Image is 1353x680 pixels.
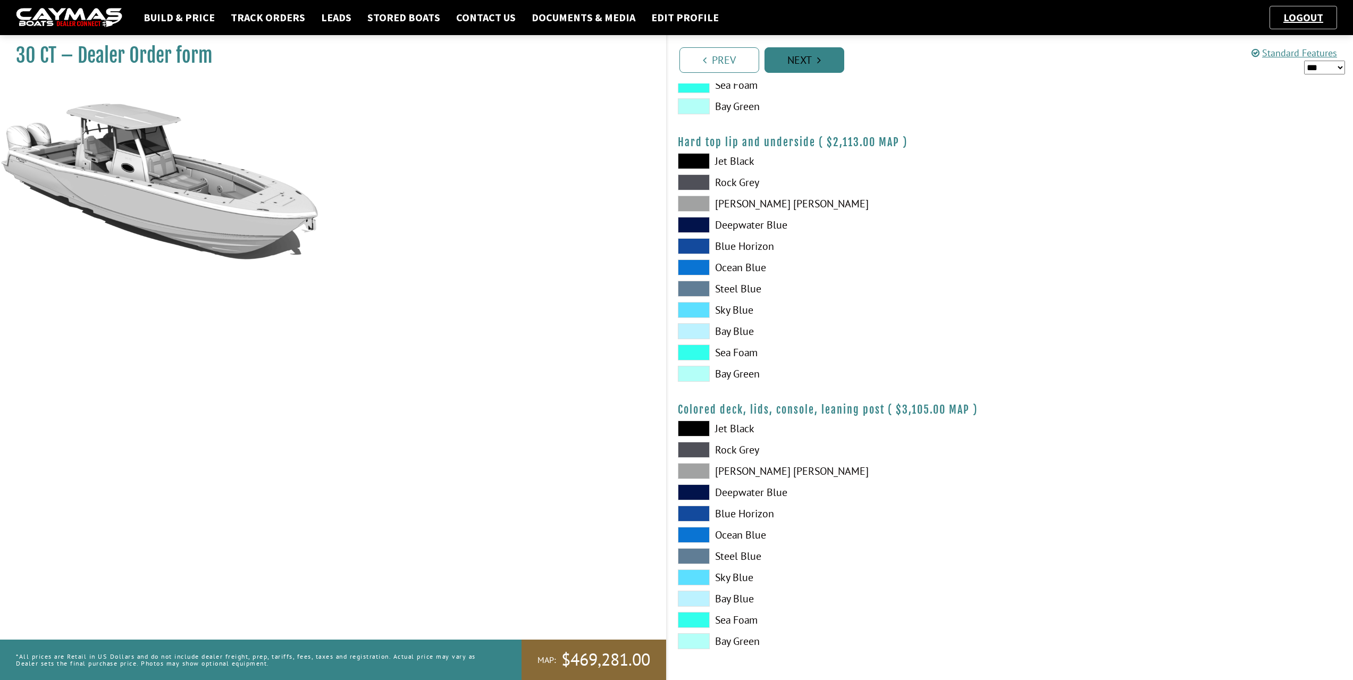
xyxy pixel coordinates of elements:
a: Documents & Media [526,11,641,24]
a: MAP:$469,281.00 [522,640,666,680]
label: Jet Black [678,421,999,436]
h4: Colored deck, lids, console, leaning post ( ) [678,403,1343,416]
span: $3,105.00 MAP [896,403,970,416]
label: Sky Blue [678,302,999,318]
label: Rock Grey [678,174,999,190]
p: *All prices are Retail in US Dollars and do not include dealer freight, prep, tariffs, fees, taxe... [16,648,498,672]
a: Build & Price [138,11,220,24]
label: Bay Green [678,98,999,114]
label: Steel Blue [678,281,999,297]
a: Standard Features [1251,47,1337,59]
a: Stored Boats [362,11,446,24]
a: Edit Profile [646,11,724,24]
a: Track Orders [225,11,310,24]
a: Logout [1278,11,1329,24]
span: MAP: [537,654,556,666]
img: caymas-dealer-connect-2ed40d3bc7270c1d8d7ffb4b79bf05adc795679939227970def78ec6f6c03838.gif [16,8,122,28]
label: Rock Grey [678,442,999,458]
label: Sky Blue [678,569,999,585]
label: Sea Foam [678,345,999,360]
label: Bay Blue [678,323,999,339]
label: Ocean Blue [678,259,999,275]
a: Prev [679,47,759,73]
label: Blue Horizon [678,238,999,254]
label: Sea Foam [678,77,999,93]
a: Leads [316,11,357,24]
a: Contact Us [451,11,521,24]
label: Sea Foam [678,612,999,628]
a: Next [764,47,844,73]
label: Blue Horizon [678,506,999,522]
label: [PERSON_NAME] [PERSON_NAME] [678,463,999,479]
span: $469,281.00 [561,649,650,671]
h1: 30 CT – Dealer Order form [16,44,640,68]
label: Bay Green [678,366,999,382]
label: Jet Black [678,153,999,169]
label: Bay Blue [678,591,999,607]
label: Ocean Blue [678,527,999,543]
h4: Hard top lip and underside ( ) [678,136,1343,149]
label: Deepwater Blue [678,484,999,500]
label: Steel Blue [678,548,999,564]
label: Deepwater Blue [678,217,999,233]
label: [PERSON_NAME] [PERSON_NAME] [678,196,999,212]
label: Bay Green [678,633,999,649]
span: $2,113.00 MAP [827,136,900,149]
